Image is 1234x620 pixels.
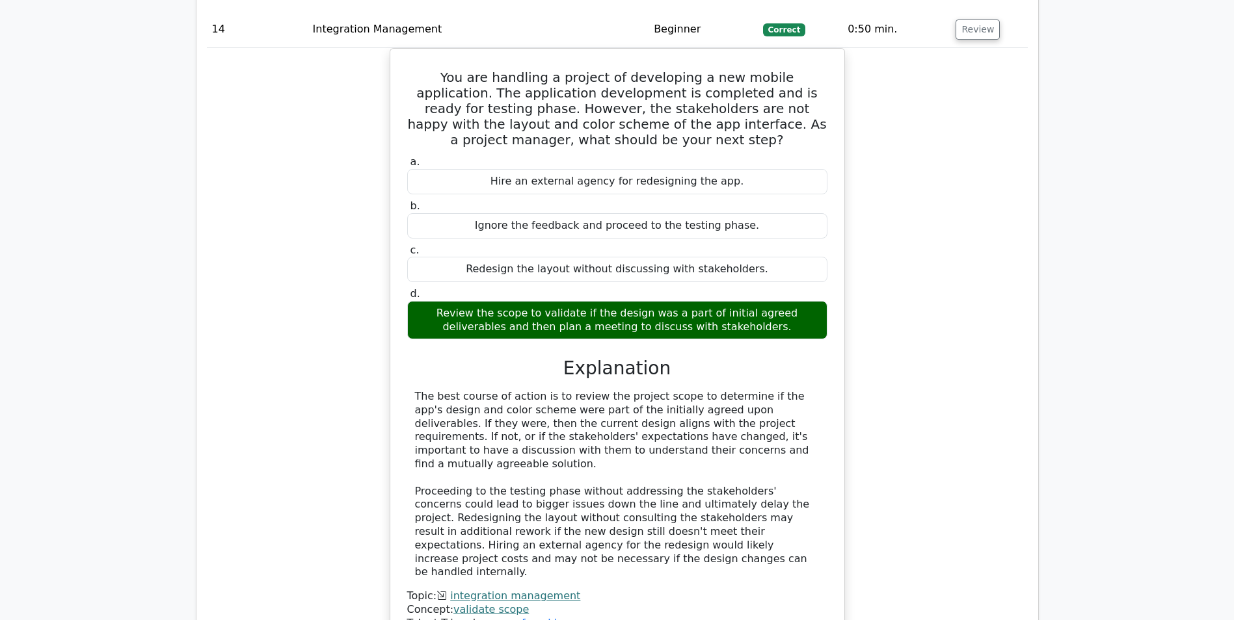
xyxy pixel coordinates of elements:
td: Integration Management [308,11,649,48]
span: b. [410,200,420,212]
div: Concept: [407,603,827,617]
a: validate scope [453,603,529,615]
span: d. [410,287,420,300]
div: Hire an external agency for redesigning the app. [407,169,827,194]
span: a. [410,155,420,168]
button: Review [956,19,1000,40]
div: Redesign the layout without discussing with stakeholders. [407,257,827,282]
h3: Explanation [415,357,820,380]
a: integration management [450,589,580,602]
td: Beginner [649,11,758,48]
td: 0:50 min. [842,11,950,48]
td: 14 [207,11,308,48]
div: Review the scope to validate if the design was a part of initial agreed deliverables and then pla... [407,301,827,340]
h5: You are handling a project of developing a new mobile application. The application development is... [406,70,829,148]
div: The best course of action is to review the project scope to determine if the app's design and col... [415,390,820,579]
span: Correct [763,23,805,36]
div: Topic: [407,589,827,603]
div: Ignore the feedback and proceed to the testing phase. [407,213,827,239]
span: c. [410,244,420,256]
